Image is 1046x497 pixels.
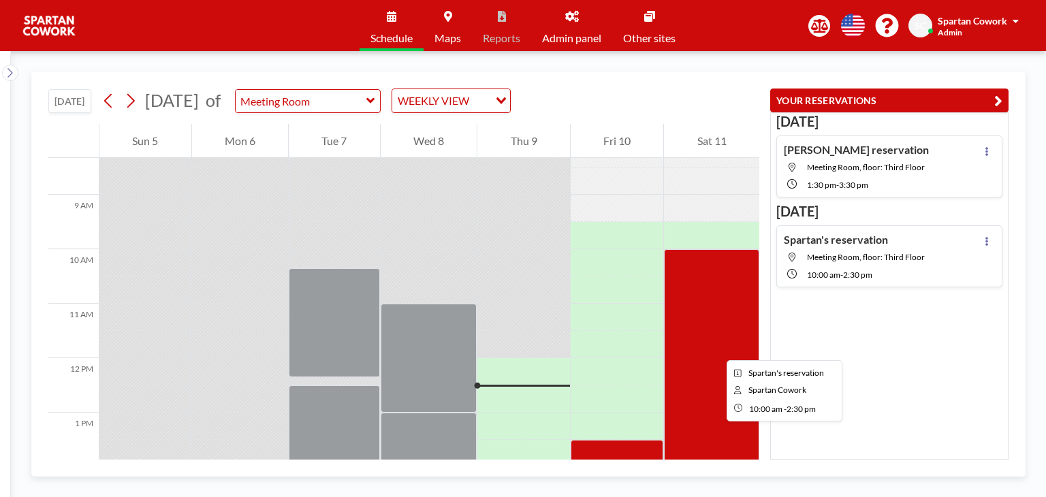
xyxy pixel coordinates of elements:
[807,180,836,190] span: 1:30 PM
[22,12,76,39] img: organization-logo
[206,90,221,111] span: of
[807,162,925,172] span: Meeting Room, floor: Third Floor
[48,89,91,113] button: [DATE]
[236,90,366,112] input: Meeting Room
[784,233,888,246] h4: Spartan's reservation
[48,195,99,249] div: 9 AM
[542,33,601,44] span: Admin panel
[434,33,461,44] span: Maps
[289,124,380,158] div: Tue 7
[843,270,872,280] span: 2:30 PM
[748,368,824,378] span: Spartan's reservation
[749,404,782,414] span: 10:00 AM
[787,404,816,414] span: 2:30 PM
[807,270,840,280] span: 10:00 AM
[770,89,1009,112] button: YOUR RESERVATIONS
[48,413,99,467] div: 1 PM
[381,124,477,158] div: Wed 8
[571,124,664,158] div: Fri 10
[395,92,472,110] span: WEEKLY VIEW
[48,249,99,304] div: 10 AM
[48,304,99,358] div: 11 AM
[836,180,839,190] span: -
[784,404,787,414] span: -
[938,27,962,37] span: Admin
[840,270,843,280] span: -
[370,33,413,44] span: Schedule
[938,15,1007,27] span: Spartan Cowork
[473,92,488,110] input: Search for option
[99,124,191,158] div: Sun 5
[839,180,868,190] span: 3:30 PM
[664,124,759,158] div: Sat 11
[392,89,510,112] div: Search for option
[776,113,1002,130] h3: [DATE]
[483,33,520,44] span: Reports
[48,140,99,195] div: 8 AM
[748,385,806,395] span: Spartan Cowork
[477,124,570,158] div: Thu 9
[145,90,199,110] span: [DATE]
[776,203,1002,220] h3: [DATE]
[807,252,925,262] span: Meeting Room, floor: Third Floor
[623,33,676,44] span: Other sites
[915,20,926,32] span: SC
[192,124,289,158] div: Mon 6
[48,358,99,413] div: 12 PM
[784,143,929,157] h4: [PERSON_NAME] reservation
